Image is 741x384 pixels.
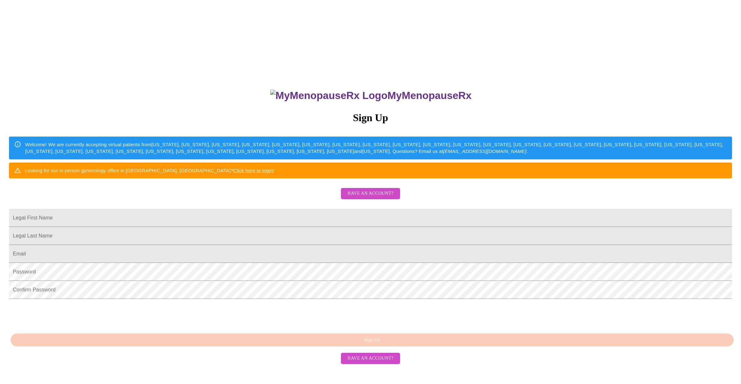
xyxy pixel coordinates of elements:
[10,90,732,102] h3: MyMenopauseRx
[9,112,732,124] h3: Sign Up
[347,190,393,198] span: Have an account?
[443,148,526,154] em: [EMAIL_ADDRESS][DOMAIN_NAME]
[25,138,727,157] div: Welcome! We are currently accepting virtual patients from [US_STATE], [US_STATE], [US_STATE], [US...
[25,165,274,176] div: Looking for our in person gynecology office in [GEOGRAPHIC_DATA], [GEOGRAPHIC_DATA]?
[341,188,400,199] button: Have an account?
[9,302,107,327] iframe: reCAPTCHA
[341,353,400,364] button: Have an account?
[233,168,274,173] a: Click here to login!
[339,355,401,361] a: Have an account?
[339,195,401,201] a: Have an account?
[270,90,387,102] img: MyMenopauseRx Logo
[347,354,393,362] span: Have an account?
